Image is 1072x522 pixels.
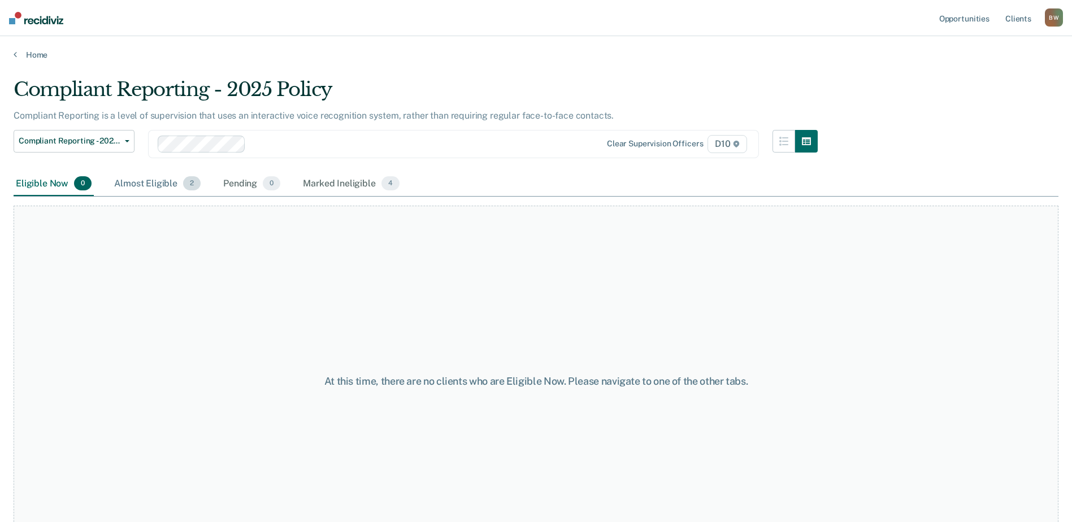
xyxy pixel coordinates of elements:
a: Home [14,50,1058,60]
div: Clear supervision officers [607,139,703,149]
div: Marked Ineligible4 [301,172,402,197]
span: 0 [263,176,280,191]
button: BW [1045,8,1063,27]
button: Compliant Reporting - 2025 Policy [14,130,134,153]
div: Compliant Reporting - 2025 Policy [14,78,818,110]
span: 4 [381,176,400,191]
span: D10 [708,135,747,153]
span: 2 [183,176,201,191]
div: B W [1045,8,1063,27]
span: 0 [74,176,92,191]
span: Compliant Reporting - 2025 Policy [19,136,120,146]
div: Pending0 [221,172,283,197]
div: Almost Eligible2 [112,172,203,197]
div: At this time, there are no clients who are Eligible Now. Please navigate to one of the other tabs. [275,375,797,388]
p: Compliant Reporting is a level of supervision that uses an interactive voice recognition system, ... [14,110,614,121]
img: Recidiviz [9,12,63,24]
div: Eligible Now0 [14,172,94,197]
